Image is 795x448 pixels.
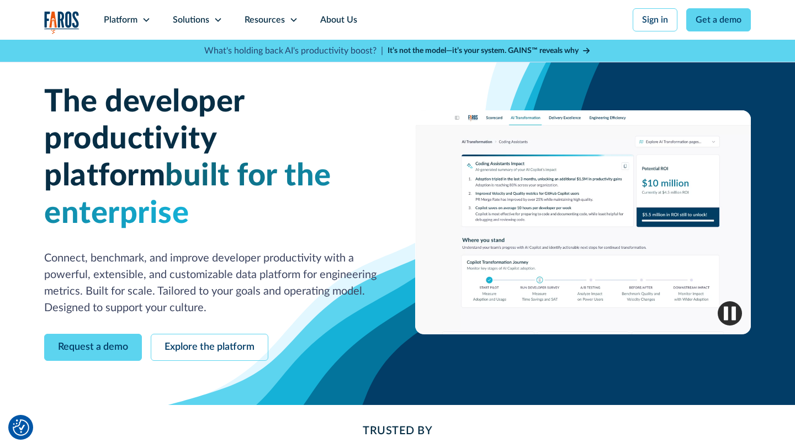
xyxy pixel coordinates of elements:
p: Connect, benchmark, and improve developer productivity with a powerful, extensible, and customiza... [44,250,380,316]
span: built for the enterprise [44,161,331,228]
img: Revisit consent button [13,419,29,436]
a: Sign in [633,8,677,31]
a: Request a demo [44,334,142,361]
div: Resources [245,13,285,26]
a: Explore the platform [151,334,268,361]
h1: The developer productivity platform [44,84,380,232]
div: Solutions [173,13,209,26]
img: Pause video [718,301,742,326]
a: Get a demo [686,8,751,31]
h2: Trusted By [132,423,662,439]
a: home [44,11,79,34]
div: Platform [104,13,137,26]
p: What's holding back AI's productivity boost? | [204,44,383,57]
button: Cookie Settings [13,419,29,436]
img: Logo of the analytics and reporting company Faros. [44,11,79,34]
a: It’s not the model—it’s your system. GAINS™ reveals why [388,45,591,57]
strong: It’s not the model—it’s your system. GAINS™ reveals why [388,47,579,55]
